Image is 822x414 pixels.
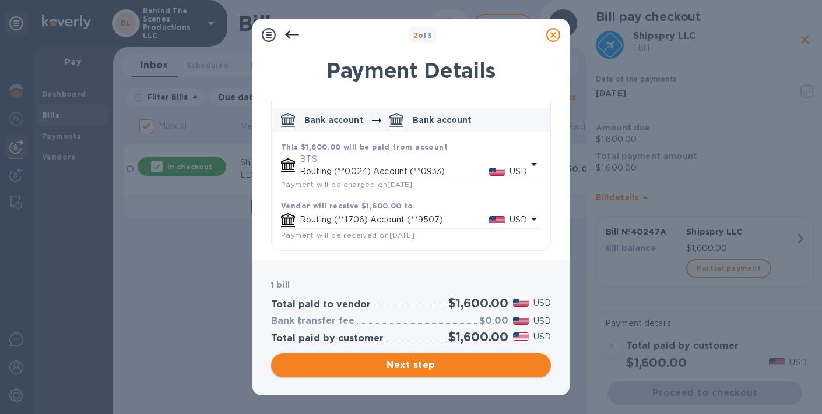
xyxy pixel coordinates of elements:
h2: $1,600.00 [448,296,508,310]
img: USD [489,168,505,176]
span: Payment will be received on [DATE] [281,231,414,239]
p: Bank account [304,114,364,126]
img: USD [513,299,529,307]
p: USD [533,297,551,309]
p: Routing (**0024) Account (**0933) [300,165,489,178]
span: Next step [280,358,542,372]
b: of 3 [413,31,433,40]
p: Bank account [413,114,472,126]
p: BTS [300,153,527,165]
button: Next step [271,353,551,377]
b: Vendor will receive $1,600.00 to [281,201,413,210]
p: USD [510,214,527,226]
div: default-method [272,104,550,250]
span: Payment will be charged on [DATE] [281,180,413,189]
h3: Total paid to vendor [271,299,371,310]
h1: Payment Details [271,58,551,83]
b: This $1,600.00 will be paid from account [281,143,448,151]
p: USD [533,331,551,343]
p: USD [510,165,527,178]
h3: $0.00 [479,316,508,327]
p: Routing (**1706) Account (**9507) [300,214,489,226]
h3: Total paid by customer [271,333,384,344]
b: 1 bill [271,280,290,289]
h3: Bank transfer fee [271,316,354,327]
img: USD [513,332,529,341]
p: USD [533,315,551,327]
img: USD [513,317,529,325]
h2: $1,600.00 [448,330,508,344]
img: USD [489,216,505,224]
span: 2 [413,31,418,40]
